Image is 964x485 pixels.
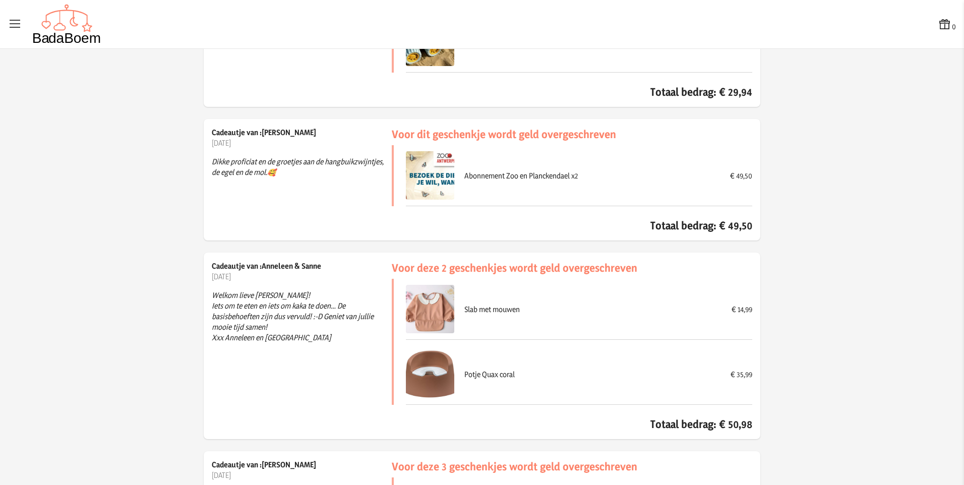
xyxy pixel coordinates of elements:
h3: Voor deze 3 geschenkjes wordt geld overgeschreven [392,459,752,473]
p: [DATE] [212,271,392,282]
div: Abonnement Zoo en Planckendael x2 [464,170,720,181]
p: Totaal bedrag: € 50,98 [392,417,752,431]
p: [DATE] [212,470,392,480]
h3: Voor deze 2 geschenkjes wordt geld overgeschreven [392,261,752,275]
div: € 14,99 [732,304,752,315]
div: € 35,99 [731,369,752,380]
p: [DATE] [212,138,392,148]
p: Totaal bedrag: € 49,50 [392,218,752,232]
div: Slab met mouwen [464,304,721,315]
p: Cadeautje van :[PERSON_NAME] [212,127,392,138]
p: Dikke proficiat en de groetjes aan de hangbuikzwijntjes, de egel en de mol.🥰 [212,148,392,186]
img: Badaboem [32,4,101,44]
h3: Voor dit geschenkje wordt geld overgeschreven [392,127,752,141]
button: 0 [938,17,956,32]
img: Slab met mouwen [406,285,454,333]
p: Cadeautje van :Anneleen & Sanne [212,261,392,271]
img: Abonnement Zoo en Planckendael x2 [406,151,454,200]
p: Welkom lieve [PERSON_NAME]! Iets om te eten en iets om kaka te doen… De basisbehoeften zijn dus v... [212,282,392,351]
img: Potje Quax coral [406,350,454,398]
p: Cadeautje van :[PERSON_NAME] [212,459,392,470]
div: € 49,50 [730,170,752,181]
p: Totaal bedrag: € 29,94 [392,85,752,99]
div: Potje Quax coral [464,369,720,380]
